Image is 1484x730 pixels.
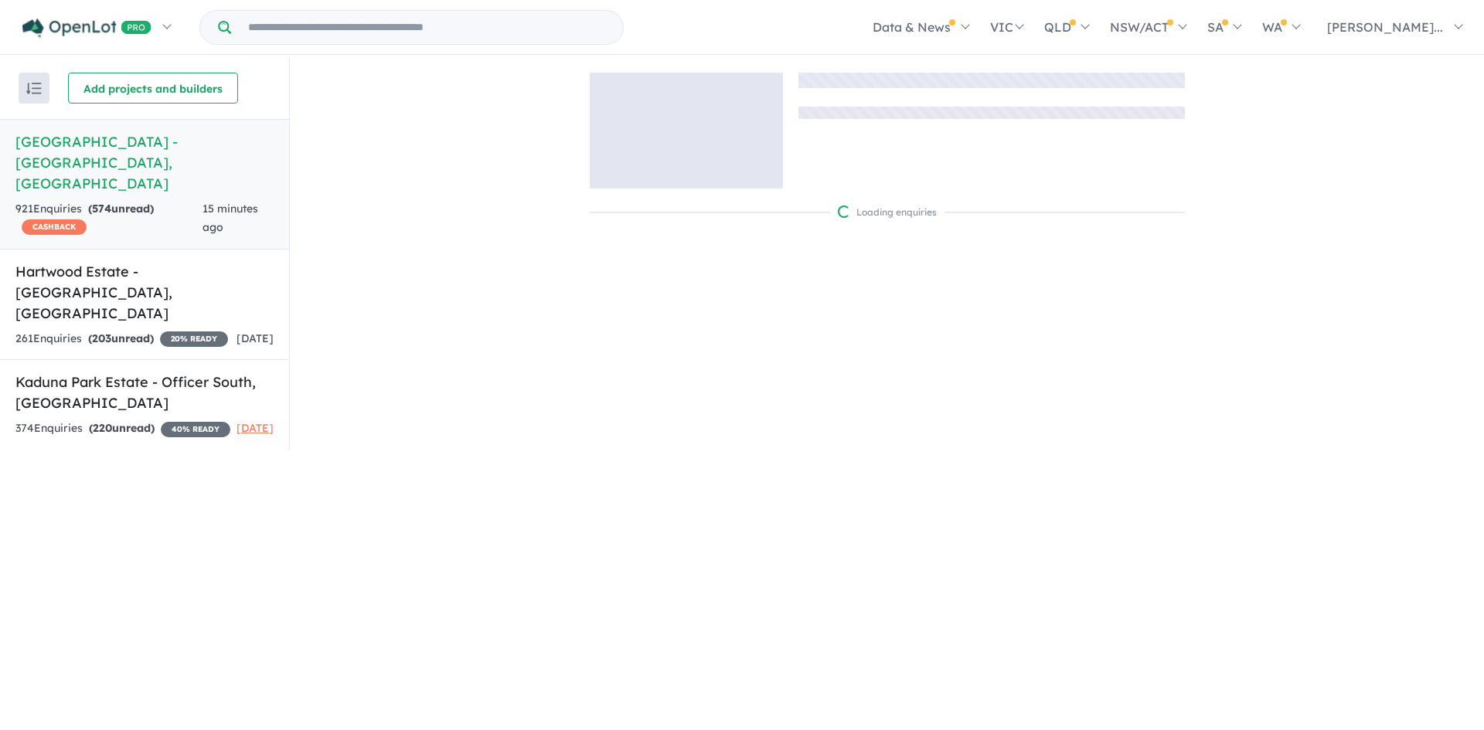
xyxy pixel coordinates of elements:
[15,330,228,348] div: 261 Enquir ies
[203,202,258,234] span: 15 minutes ago
[15,261,274,324] h5: Hartwood Estate - [GEOGRAPHIC_DATA] , [GEOGRAPHIC_DATA]
[92,331,111,345] span: 203
[15,200,203,237] div: 921 Enquir ies
[160,331,228,347] span: 20 % READY
[88,331,154,345] strong: ( unread)
[22,19,151,38] img: Openlot PRO Logo White
[68,73,238,104] button: Add projects and builders
[22,219,87,235] span: CASHBACK
[26,83,42,94] img: sort.svg
[234,11,620,44] input: Try estate name, suburb, builder or developer
[93,421,112,435] span: 220
[89,421,155,435] strong: ( unread)
[161,422,230,437] span: 40 % READY
[15,372,274,413] h5: Kaduna Park Estate - Officer South , [GEOGRAPHIC_DATA]
[88,202,154,216] strong: ( unread)
[838,205,937,220] div: Loading enquiries
[15,419,230,438] div: 374 Enquir ies
[237,331,274,345] span: [DATE]
[1327,19,1443,35] span: [PERSON_NAME]...
[237,421,274,435] span: [DATE]
[92,202,111,216] span: 574
[15,131,274,194] h5: [GEOGRAPHIC_DATA] - [GEOGRAPHIC_DATA] , [GEOGRAPHIC_DATA]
